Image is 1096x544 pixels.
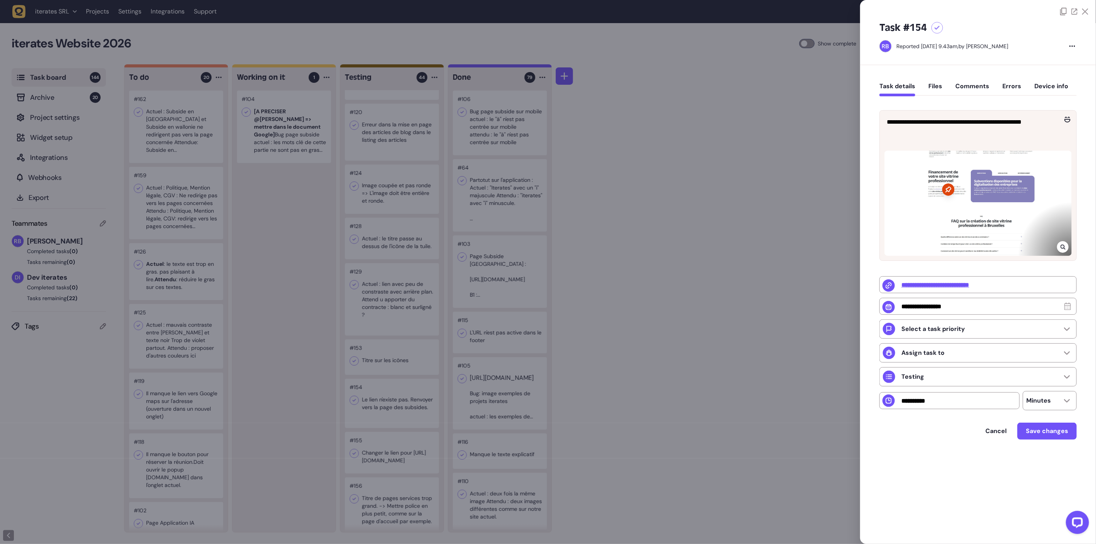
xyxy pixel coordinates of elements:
p: Minutes [1026,397,1051,405]
span: Save changes [1026,428,1068,434]
button: Device info [1034,82,1068,96]
p: Assign task to [901,349,945,357]
button: Files [928,82,942,96]
p: Testing [901,373,924,381]
img: Rodolphe Balay [880,40,891,52]
h5: Task #154 [879,22,927,34]
div: by [PERSON_NAME] [896,42,1008,50]
button: Save changes [1017,423,1077,440]
button: Cancel [978,423,1014,439]
button: Comments [955,82,989,96]
iframe: LiveChat chat widget [1060,508,1092,540]
button: Errors [1002,82,1021,96]
div: Reported [DATE] 9.43am, [896,43,958,50]
p: Select a task priority [901,325,965,333]
span: Cancel [985,428,1007,434]
button: Task details [879,82,915,96]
